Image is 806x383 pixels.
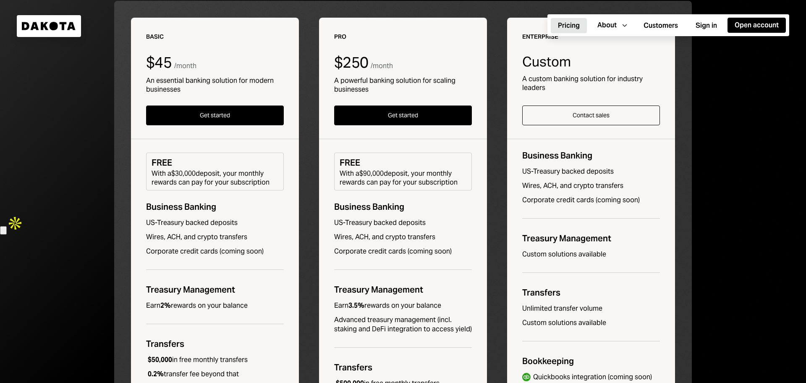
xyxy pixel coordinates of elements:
[522,74,660,92] div: A custom banking solution for industry leaders
[597,21,617,30] div: About
[688,17,724,34] a: Sign in
[334,247,472,256] div: Corporate credit cards (coming soon)
[636,17,685,34] a: Customers
[146,301,248,310] div: Earn rewards on your balance
[522,232,660,245] div: Treasury Management
[334,361,472,374] div: Transfers
[7,215,24,232] img: Apollo
[551,17,587,34] a: Pricing
[146,201,284,213] div: Business Banking
[727,18,786,33] button: Open account
[522,355,660,367] div: Bookkeeping
[146,106,284,125] button: Get started
[146,76,284,94] div: An essential banking solution for modern businesses
[371,61,393,71] div: / month
[522,167,660,176] div: US-Treasury backed deposits
[146,247,284,256] div: Corporate credit cards (coming soon)
[533,372,652,382] div: Quickbooks integration (coming soon)
[334,33,472,41] div: Pro
[688,18,724,33] button: Sign in
[522,286,660,299] div: Transfers
[334,283,472,296] div: Treasury Management
[340,156,466,169] div: FREE
[146,33,284,41] div: Basic
[590,18,633,33] button: About
[551,18,587,33] button: Pricing
[148,370,164,378] b: 0.2%
[334,201,472,213] div: Business Banking
[636,18,685,33] button: Customers
[334,315,472,334] div: Advanced treasury management (incl. staking and DeFi integration to access yield)
[340,169,466,187] div: With a $90,000 deposit, your monthly rewards can pay for your subscription
[334,106,472,125] button: Get started
[152,156,278,169] div: FREE
[152,169,278,187] div: With a $30,000 deposit, your monthly rewards can pay for your subscription
[522,33,660,41] div: Enterprise
[146,283,284,296] div: Treasury Management
[146,355,248,365] div: in free monthly transfers
[522,106,660,125] button: Contact sales
[522,181,660,190] div: Wires, ACH, and crypto transfers
[522,318,660,328] div: Custom solutions available
[146,338,284,350] div: Transfers
[148,355,172,364] b: $50,000
[522,195,660,205] div: Corporate credit cards (coming soon)
[160,301,171,310] b: 2%
[334,301,441,310] div: Earn rewards on your balance
[146,54,172,71] div: $45
[146,232,284,242] div: Wires, ACH, and crypto transfers
[334,54,368,71] div: $250
[174,61,196,71] div: / month
[522,250,660,259] div: Custom solutions available
[522,149,660,162] div: Business Banking
[348,301,364,310] b: 3.5%
[334,232,472,242] div: Wires, ACH, and crypto transfers
[522,304,660,313] div: Unlimited transfer volume
[522,54,660,69] div: Custom
[146,370,239,379] div: transfer fee beyond that
[334,76,472,94] div: A powerful banking solution for scaling businesses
